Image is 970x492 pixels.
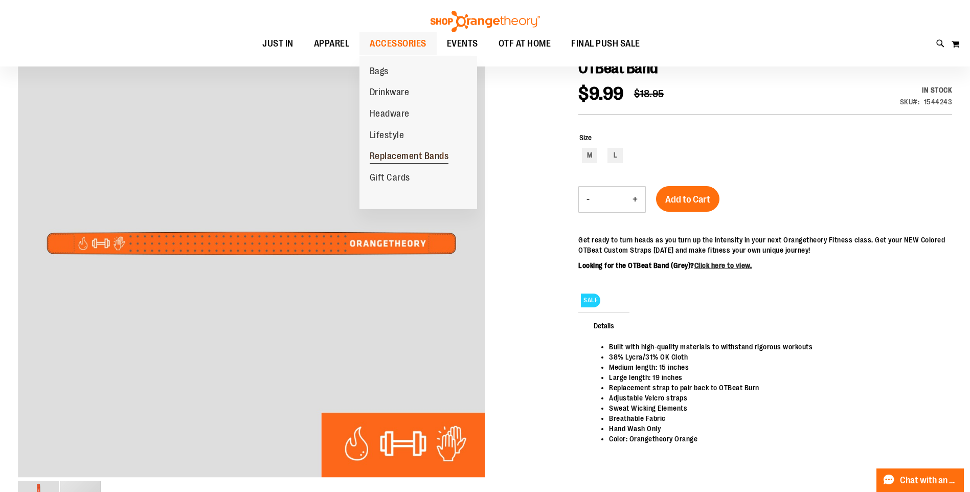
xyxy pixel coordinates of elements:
button: Add to Cart [656,186,719,212]
span: Details [578,312,629,339]
p: Get ready to turn heads as you turn up the intensity in your next Orangetheory Fitness class. Get... [578,235,952,255]
li: Large length: 19 inches [609,372,942,383]
button: Chat with an Expert [876,468,964,492]
a: Replacement Bands [359,146,459,167]
img: OTBeat Band [18,10,485,478]
span: Chat with an Expert [900,476,958,485]
li: Hand Wash Only [609,423,942,434]
a: Click here to view. [694,261,752,270]
li: Breathable Fabric [609,413,942,423]
span: JUST IN [262,32,294,55]
img: Shop Orangetheory [429,11,542,32]
span: $18.95 [634,88,664,100]
a: Headware [359,103,420,125]
strong: SKU [900,98,920,106]
button: Increase product quantity [625,187,645,212]
a: Bags [359,61,399,82]
span: FINAL PUSH SALE [571,32,640,55]
div: 1544243 [924,97,953,107]
span: Add to Cart [665,194,710,205]
a: Lifestyle [359,125,415,146]
span: $9.99 [578,83,624,104]
div: L [607,148,623,163]
span: APPAREL [314,32,350,55]
a: OTF AT HOME [488,32,561,56]
a: JUST IN [252,32,304,56]
span: OTBeat Band [578,59,658,77]
li: Built with high-quality materials to withstand rigorous workouts [609,342,942,352]
div: M [582,148,597,163]
span: Bags [370,66,389,79]
a: Gift Cards [359,167,420,189]
a: APPAREL [304,32,360,56]
span: Size [579,133,592,142]
input: Product quantity [597,187,625,212]
b: Looking for the OTBeat Band (Grey)? [578,261,752,270]
li: Sweat Wicking Elements [609,403,942,413]
li: Replacement strap to pair back to OTBeat Burn [609,383,942,393]
span: Lifestyle [370,130,404,143]
ul: ACCESSORIES [359,56,477,209]
a: FINAL PUSH SALE [561,32,650,56]
li: Adjustable Velcro straps [609,393,942,403]
div: In stock [900,85,953,95]
span: Headware [370,108,410,121]
span: Replacement Bands [370,151,449,164]
button: Decrease product quantity [579,187,597,212]
div: OTBeat Band [18,12,485,480]
a: EVENTS [437,32,488,56]
li: 38% Lycra/31% OK Cloth [609,352,942,362]
a: Drinkware [359,82,420,103]
li: Color: Orangetheory Orange [609,434,942,444]
div: Availability [900,85,953,95]
span: ACCESSORIES [370,32,426,55]
li: Medium length: 15 inches [609,362,942,372]
span: SALE [581,294,600,307]
a: ACCESSORIES [359,32,437,55]
span: OTF AT HOME [499,32,551,55]
span: EVENTS [447,32,478,55]
span: Drinkware [370,87,410,100]
span: Gift Cards [370,172,410,185]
